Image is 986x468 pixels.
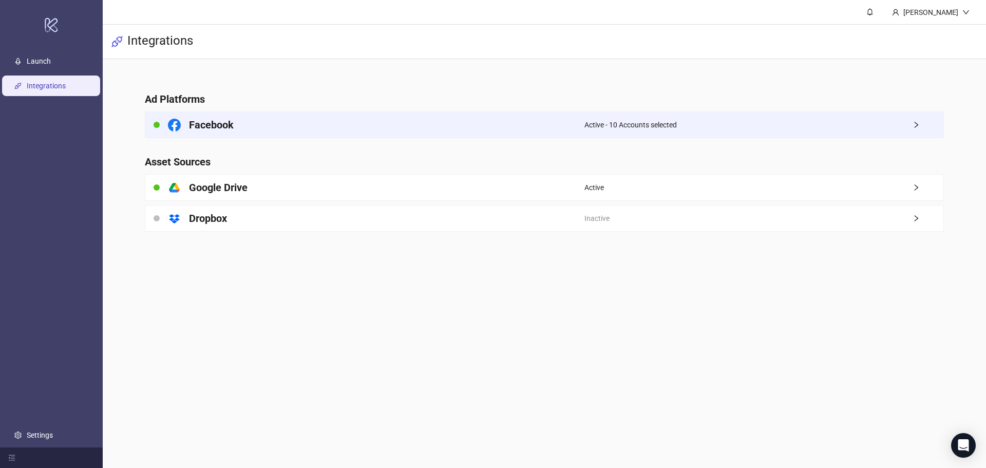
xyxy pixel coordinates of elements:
a: Settings [27,431,53,439]
span: menu-fold [8,454,15,461]
h4: Dropbox [189,211,227,226]
span: api [111,35,123,48]
span: right [913,184,943,191]
span: right [913,215,943,222]
a: Google DriveActiveright [145,174,944,201]
h4: Ad Platforms [145,92,944,106]
span: down [962,9,970,16]
a: FacebookActive - 10 Accounts selectedright [145,111,944,138]
h4: Facebook [189,118,234,132]
span: Active - 10 Accounts selected [584,119,677,130]
h4: Asset Sources [145,155,944,169]
span: user [892,9,899,16]
span: right [913,121,943,128]
a: DropboxInactiveright [145,205,944,232]
h4: Google Drive [189,180,248,195]
span: bell [866,8,874,15]
div: [PERSON_NAME] [899,7,962,18]
a: Integrations [27,82,66,90]
h3: Integrations [127,33,193,50]
span: Active [584,182,604,193]
span: Inactive [584,213,610,224]
a: Launch [27,57,51,65]
div: Open Intercom Messenger [951,433,976,458]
